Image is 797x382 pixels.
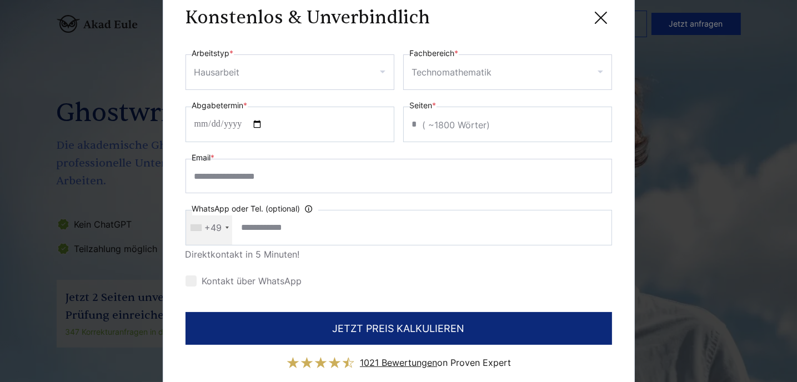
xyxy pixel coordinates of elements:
label: Seiten [410,99,437,112]
h3: Konstenlos & Unverbindlich [186,7,430,29]
div: Technomathematik [412,63,492,81]
label: Fachbereich [410,47,459,60]
label: Email [192,151,215,164]
div: on Proven Expert [360,354,511,371]
label: Kontakt über WhatsApp [186,275,302,286]
label: Abgabetermin [192,99,248,112]
label: WhatsApp oder Tel. (optional) [192,202,318,215]
span: 1021 Bewertungen [360,357,437,368]
div: Hausarbeit [194,63,240,81]
button: JETZT PREIS KALKULIEREN [186,312,612,345]
div: Telephone country code [186,210,232,245]
label: Arbeitstyp [192,47,234,60]
div: Direktkontakt in 5 Minuten! [186,245,612,263]
div: +49 [205,219,222,237]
